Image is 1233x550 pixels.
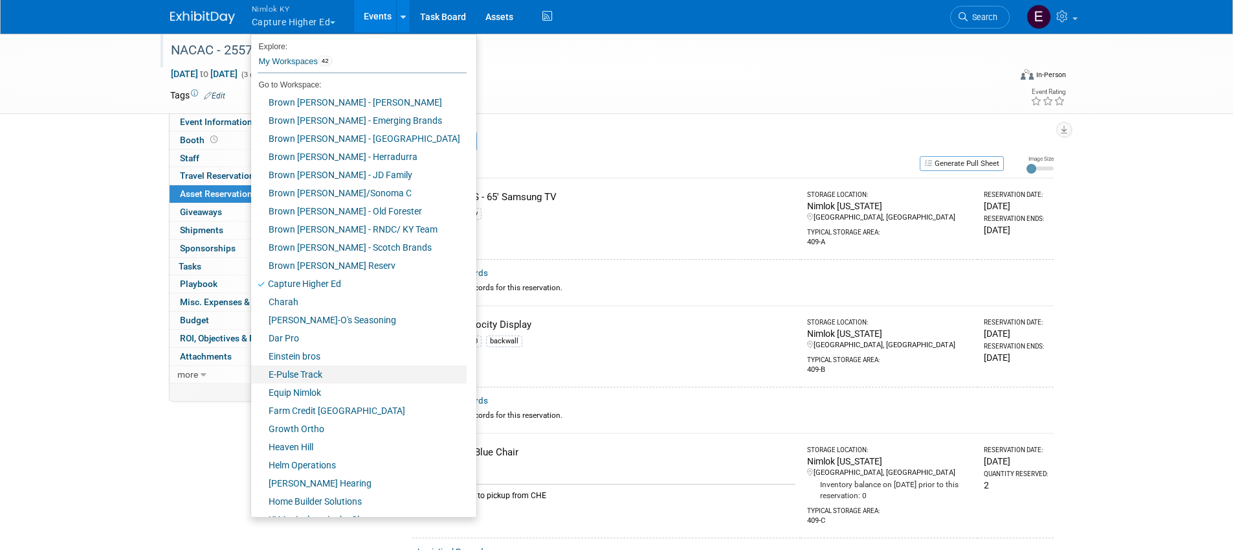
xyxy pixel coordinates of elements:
[807,190,973,200] div: Storage Location:
[318,56,333,66] span: 42
[170,366,304,384] a: more
[180,135,220,145] span: Booth
[170,167,304,185] a: Travel Reservations
[170,89,225,102] td: Tags
[807,200,973,212] div: Nimlok [US_STATE]
[984,200,1048,212] div: [DATE]
[170,348,304,365] a: Attachments
[170,150,304,167] a: Staff
[170,240,304,257] a: Sponsorships
[417,282,1049,293] div: No logistical records for this reservation.
[807,516,973,526] div: 409-C
[252,2,336,16] span: Nimlok KY
[251,76,467,93] li: Go to Workspace:
[180,225,223,235] span: Shipments
[417,410,1049,421] div: No logistical records for this reservation.
[807,365,973,375] div: 409-B
[170,258,304,275] a: Tasks
[807,446,973,455] div: Storage Location:
[180,351,232,361] span: Attachments
[1030,89,1065,95] div: Event Rating
[180,279,217,289] span: Playbook
[251,384,467,402] a: Equip Nimlok
[251,202,467,220] a: Brown [PERSON_NAME] - Old Forester
[1027,5,1051,29] img: Elizabeth Griffin
[240,71,267,79] span: (3 days)
[251,130,467,148] a: Brown [PERSON_NAME] - [GEOGRAPHIC_DATA]
[251,492,467,510] a: Home Builder Solutions
[251,148,467,166] a: Brown [PERSON_NAME] - Herradurra
[251,474,467,492] a: [PERSON_NAME] Hearing
[933,67,1067,87] div: Event Format
[251,93,467,111] a: Brown [PERSON_NAME] - [PERSON_NAME]
[251,311,467,329] a: [PERSON_NAME]-O's Seasoning
[984,479,1048,492] div: 2
[251,166,467,184] a: Brown [PERSON_NAME] - JD Family
[180,189,270,199] span: Asset Reservations
[251,184,467,202] a: Brown [PERSON_NAME]/Sonoma C
[1036,70,1066,80] div: In-Person
[251,510,467,529] a: KY Agriculture in the Classroo
[416,484,795,501] div: [PERSON_NAME] to pickup from CHE
[170,275,304,293] a: Playbook
[807,478,973,501] div: Inventory balance on [DATE] prior to this reservation: 0
[170,222,304,239] a: Shipments
[807,468,973,478] div: [GEOGRAPHIC_DATA], [GEOGRAPHIC_DATA]
[1027,155,1054,163] div: Image Size
[180,297,281,307] span: Misc. Expenses & Credits
[208,135,220,144] span: Booth not reserved yet
[807,212,973,223] div: [GEOGRAPHIC_DATA], [GEOGRAPHIC_DATA]
[251,39,467,51] li: Explore:
[166,39,990,62] div: NACAC - 2557475
[984,318,1048,327] div: Reservation Date:
[251,420,467,438] a: Growth Ortho
[170,132,304,149] a: Booth
[258,51,467,73] a: My Workspaces42
[984,455,1048,468] div: [DATE]
[251,456,467,474] a: Helm Operations
[807,318,973,327] div: Storage Location:
[251,293,467,311] a: Charah
[180,207,222,217] span: Giveaways
[984,351,1048,364] div: [DATE]
[180,153,199,163] span: Staff
[984,327,1048,340] div: [DATE]
[251,438,467,456] a: Heaven Hill
[416,190,795,204] div: ACCESSOREIS - 65' Samsung TV
[807,223,973,237] div: Typical Storage Area:
[416,446,795,459] div: FURNITURE - Blue Chair
[486,336,522,347] div: backwall
[170,293,304,311] a: Misc. Expenses & Credits
[251,347,467,365] a: Einstein bros
[251,238,467,257] a: Brown [PERSON_NAME] - Scotch Brands
[416,318,795,332] div: DISPLAY - Velocity Display
[920,156,1004,171] button: Generate Pull Sheet
[251,111,467,130] a: Brown [PERSON_NAME] - Emerging Brands
[807,455,973,468] div: Nimlok [US_STATE]
[968,12,997,22] span: Search
[984,446,1048,455] div: Reservation Date:
[807,350,973,365] div: Typical Storage Area:
[180,117,252,127] span: Event Information
[180,170,259,181] span: Travel Reservations
[984,214,1048,223] div: Reservation Ends:
[180,243,236,253] span: Sponsorships
[170,203,304,221] a: Giveaways
[984,470,1048,479] div: Quantity Reserved:
[251,402,467,420] a: Farm Credit [GEOGRAPHIC_DATA]
[179,261,201,271] span: Tasks
[251,257,467,275] a: Brown [PERSON_NAME] Reserv
[170,312,304,329] a: Budget
[170,185,304,203] a: Asset Reservations5
[950,6,1010,29] a: Search
[984,223,1048,236] div: [DATE]
[198,69,210,79] span: to
[807,501,973,516] div: Typical Storage Area:
[251,329,467,347] a: Dar Pro
[170,68,238,80] span: [DATE] [DATE]
[1021,69,1034,80] img: Format-Inperson.png
[807,237,973,247] div: 409-A
[251,275,467,293] a: Capture Higher Ed
[251,220,467,238] a: Brown [PERSON_NAME] - RNDC/ KY Team
[204,91,225,100] a: Edit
